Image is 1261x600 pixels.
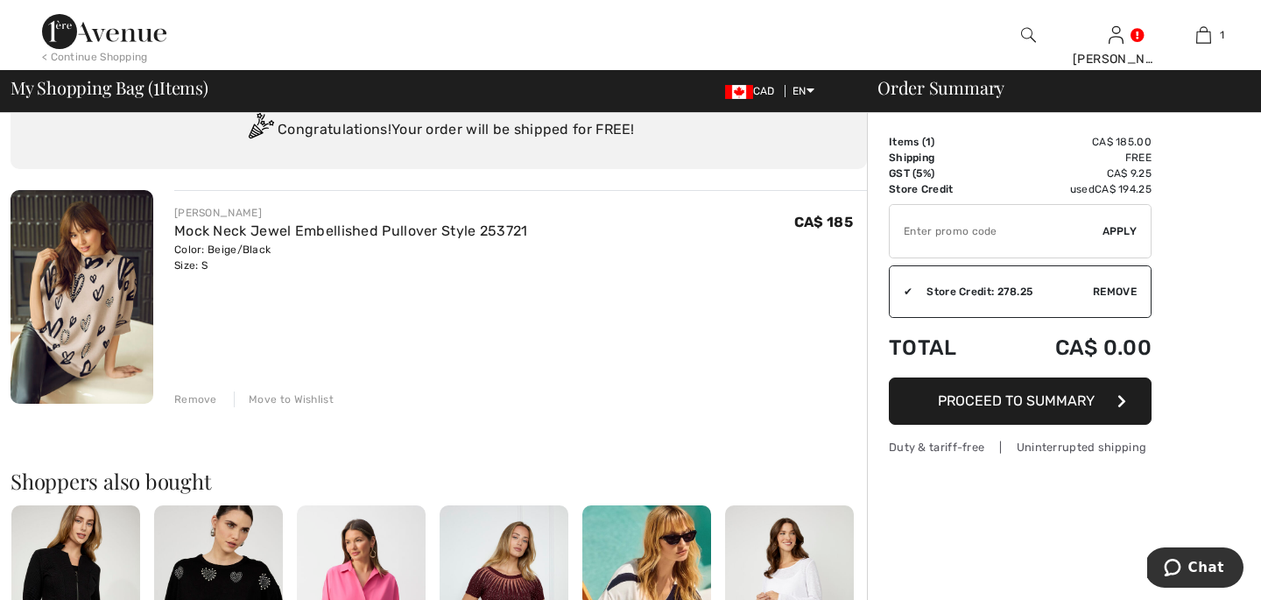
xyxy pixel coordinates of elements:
[890,205,1102,258] input: Promo code
[1160,25,1246,46] a: 1
[889,181,997,197] td: Store Credit
[793,85,814,97] span: EN
[1093,284,1137,300] span: Remove
[42,14,166,49] img: 1ère Avenue
[174,205,528,221] div: [PERSON_NAME]
[234,392,334,407] div: Move to Wishlist
[889,439,1152,455] div: Duty & tariff-free | Uninterrupted shipping
[1102,223,1138,239] span: Apply
[11,470,867,491] h2: Shoppers also bought
[11,190,153,404] img: Mock Neck Jewel Embellished Pullover Style 253721
[926,136,931,148] span: 1
[912,284,1093,300] div: Store Credit: 278.25
[997,150,1152,166] td: Free
[42,49,148,65] div: < Continue Shopping
[1073,50,1159,68] div: [PERSON_NAME]
[32,113,846,148] div: Congratulations! Your order will be shipped for FREE!
[1220,27,1224,43] span: 1
[174,392,217,407] div: Remove
[1021,25,1036,46] img: search the website
[889,318,997,378] td: Total
[1095,183,1152,195] span: CA$ 194.25
[1196,25,1211,46] img: My Bag
[890,284,912,300] div: ✔
[174,242,528,273] div: Color: Beige/Black Size: S
[889,150,997,166] td: Shipping
[1109,26,1124,43] a: Sign In
[997,181,1152,197] td: used
[153,74,159,97] span: 1
[725,85,753,99] img: Canadian Dollar
[889,378,1152,425] button: Proceed to Summary
[938,392,1095,409] span: Proceed to Summary
[174,222,528,239] a: Mock Neck Jewel Embellished Pullover Style 253721
[725,85,782,97] span: CAD
[997,318,1152,378] td: CA$ 0.00
[1147,547,1243,591] iframe: Opens a widget where you can chat to one of our agents
[856,79,1250,96] div: Order Summary
[889,134,997,150] td: Items ( )
[794,214,853,230] span: CA$ 185
[243,113,278,148] img: Congratulation2.svg
[997,166,1152,181] td: CA$ 9.25
[997,134,1152,150] td: CA$ 185.00
[1109,25,1124,46] img: My Info
[11,79,208,96] span: My Shopping Bag ( Items)
[889,166,997,181] td: GST (5%)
